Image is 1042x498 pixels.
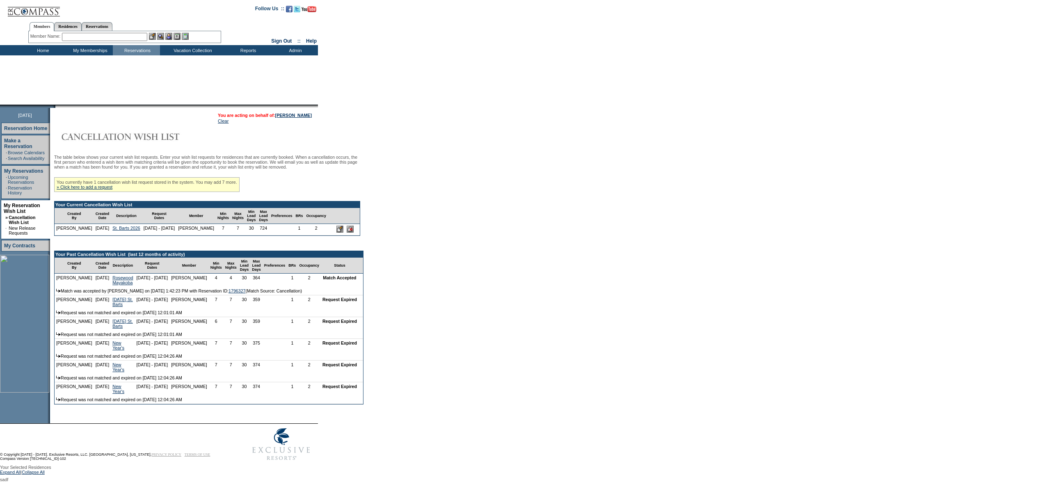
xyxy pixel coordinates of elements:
[157,33,164,40] img: View
[287,361,297,374] td: 1
[149,33,156,40] img: b_edit.gif
[112,297,133,307] a: [DATE] St. Barts
[112,319,133,329] a: [DATE] St. Barts
[137,384,168,389] nobr: [DATE] - [DATE]
[322,362,357,367] nobr: Request Expired
[250,295,263,308] td: 359
[305,224,328,235] td: 2
[94,208,111,224] td: Created Date
[56,397,61,401] img: arrow.gif
[224,382,238,395] td: 7
[169,317,209,330] td: [PERSON_NAME]
[321,258,359,274] td: Status
[55,361,94,374] td: [PERSON_NAME]
[30,33,62,40] div: Member Name:
[322,297,357,302] nobr: Request Expired
[238,361,251,374] td: 30
[297,317,321,330] td: 2
[55,258,94,274] td: Created By
[294,6,300,12] img: Follow us on Twitter
[287,382,297,395] td: 1
[6,150,7,155] td: ·
[151,452,181,457] a: PRIVACY POLICY
[231,224,245,235] td: 7
[4,126,47,131] a: Reservation Home
[112,384,124,394] a: New Year's
[250,361,263,374] td: 374
[8,175,34,185] a: Upcoming Reservations
[137,275,168,280] nobr: [DATE] - [DATE]
[323,275,356,280] nobr: Match Accepted
[224,258,238,274] td: Max Nights
[218,113,312,118] span: You are acting on behalf of:
[94,274,111,287] td: [DATE]
[216,224,231,235] td: 7
[18,113,32,118] span: [DATE]
[55,308,363,317] td: Request was not matched and expired on [DATE] 12:01:01 AM
[176,224,216,235] td: [PERSON_NAME]
[55,201,360,208] td: Your Current Cancellation Wish List
[6,175,7,185] td: ·
[297,361,321,374] td: 2
[297,38,301,44] span: ::
[231,208,245,224] td: Max Nights
[238,317,251,330] td: 30
[287,274,297,287] td: 1
[5,215,8,220] b: »
[82,22,112,31] a: Reservations
[238,382,251,395] td: 30
[257,224,270,235] td: 724
[55,251,363,258] td: Your Past Cancellation Wish List (last 12 months of activity)
[94,295,111,308] td: [DATE]
[322,319,357,324] nobr: Request Expired
[238,295,251,308] td: 30
[112,340,124,350] a: New Year's
[209,295,224,308] td: 7
[250,274,263,287] td: 364
[135,258,170,274] td: Request Dates
[54,155,363,414] div: The table below shows your current wish list requests. Enter your wish list requests for residenc...
[54,22,82,31] a: Residences
[6,185,7,195] td: ·
[66,45,113,55] td: My Memberships
[245,424,318,465] img: Exclusive Resorts
[306,38,317,44] a: Help
[94,339,111,352] td: [DATE]
[286,6,292,12] img: Become our fan on Facebook
[287,295,297,308] td: 1
[55,352,363,361] td: Request was not matched and expired on [DATE] 12:04:26 AM
[94,258,111,274] td: Created Date
[56,376,61,379] img: arrow.gif
[169,295,209,308] td: [PERSON_NAME]
[54,177,240,192] div: You currently have 1 cancellation wish list request stored in the system. You may add 7 more.
[54,128,218,145] img: Cancellation Wish List
[250,258,263,274] td: Max Lead Days
[57,185,112,190] a: » Click here to add a request
[245,208,258,224] td: Min Lead Days
[111,208,142,224] td: Description
[30,22,55,31] a: Members
[56,332,61,336] img: arrow.gif
[271,45,318,55] td: Admin
[209,339,224,352] td: 7
[9,226,35,235] a: New Release Requests
[294,224,305,235] td: 1
[224,339,238,352] td: 7
[4,203,40,214] a: My Reservation Wish List
[56,289,61,292] img: arrow.gif
[9,215,35,225] a: Cancellation Wish List
[302,8,316,13] a: Subscribe to our YouTube Channel
[55,274,94,287] td: [PERSON_NAME]
[112,226,140,231] a: St. Barts 2026
[137,340,168,345] nobr: [DATE] - [DATE]
[55,208,94,224] td: Created By
[297,382,321,395] td: 2
[297,295,321,308] td: 2
[55,287,363,295] td: Match was accepted by [PERSON_NAME] on [DATE] 1:42:23 PM with Reservation ID: (Match Source: Canc...
[53,105,55,108] img: promoShadowLeftCorner.gif
[286,8,292,13] a: Become our fan on Facebook
[112,275,133,285] a: Rosewood Mayakoba
[185,452,210,457] a: TERMS OF USE
[4,243,35,249] a: My Contracts
[287,317,297,330] td: 1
